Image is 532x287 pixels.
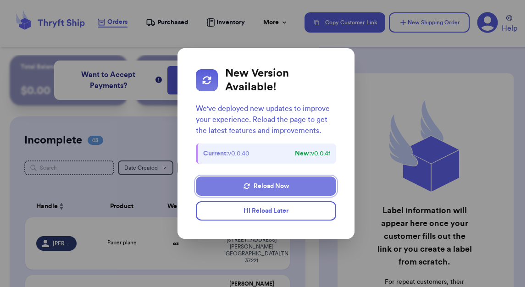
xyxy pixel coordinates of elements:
[196,103,337,136] p: We've deployed new updates to improve your experience. Reload the page to get the latest features...
[196,201,337,221] button: I'll Reload Later
[203,149,249,158] span: v 0.0.40
[225,66,337,94] h2: New Version Available!
[196,177,337,196] button: Reload Now
[295,150,311,157] strong: New:
[203,150,228,157] strong: Current:
[295,149,331,158] span: v 0.0.41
